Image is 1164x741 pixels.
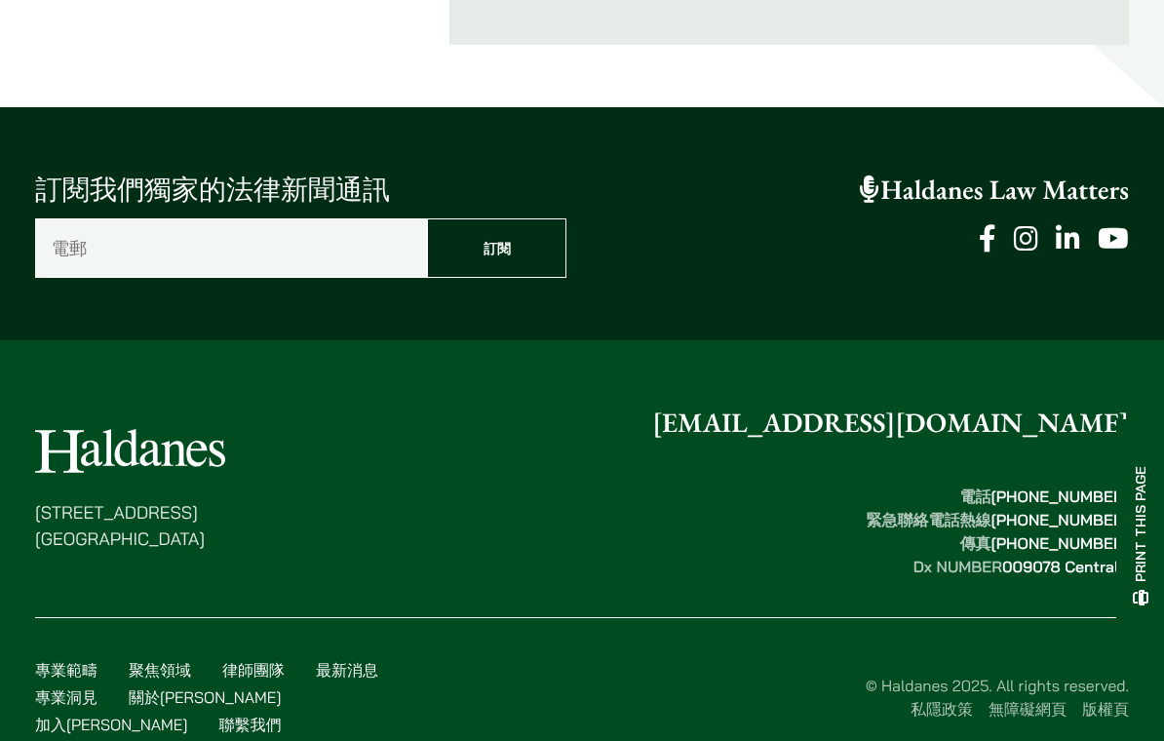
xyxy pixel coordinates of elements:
[35,715,187,734] a: 加入[PERSON_NAME]
[990,533,1129,553] a: [PHONE_NUMBER]
[35,660,97,680] a: 專業範疇
[35,687,97,707] a: 專業洞見
[400,674,1129,721] div: © Haldanes 2025. All rights reserved.
[990,510,1129,529] a: [PHONE_NUMBER]
[652,406,1129,441] a: [EMAIL_ADDRESS][DOMAIN_NAME]
[911,699,973,719] a: 私隱政策
[860,173,1129,208] a: Haldanes Law Matters
[129,687,281,707] a: 關於[PERSON_NAME]
[1082,699,1129,719] a: 版權頁
[866,487,1129,576] strong: 電話 緊急聯絡電話熱線 傳真 Dx NUMBER
[222,660,285,680] a: 律師團隊
[990,487,1129,506] a: [PHONE_NUMBER]
[427,218,566,278] input: 訂閱
[35,170,566,211] p: 訂閱我們獨家的法律新聞通訊
[316,660,378,680] a: 最新消息
[129,660,191,680] a: 聚焦領域
[1002,557,1129,576] mark: 009078 Central 1
[218,715,281,734] a: 聯繫我們
[35,429,225,473] img: Logo of Haldanes
[989,699,1067,719] a: 無障礙網頁
[35,218,427,278] input: 電郵
[35,499,225,552] p: [STREET_ADDRESS] [GEOGRAPHIC_DATA]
